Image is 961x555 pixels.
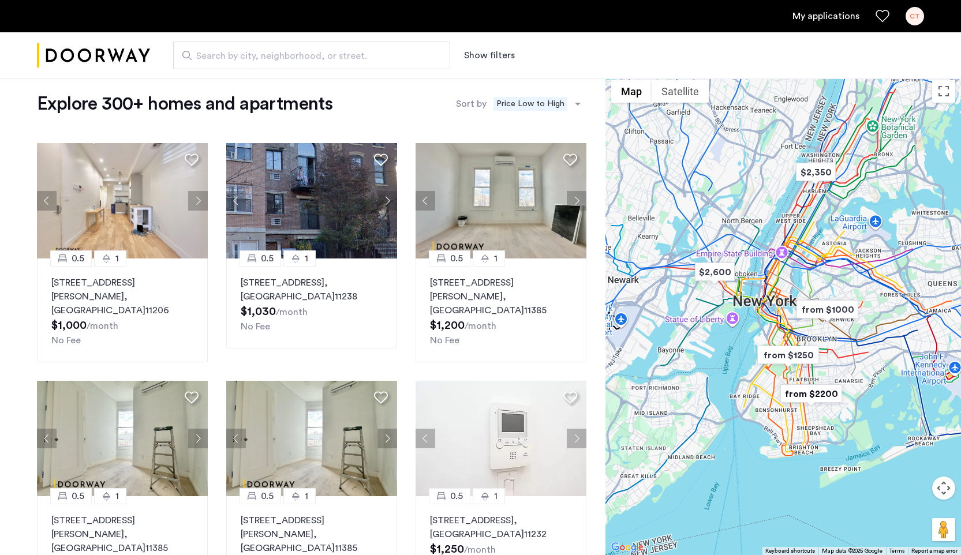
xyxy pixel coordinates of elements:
span: No Fee [241,322,270,331]
span: No Fee [51,336,81,345]
span: Map data ©2025 Google [822,548,883,554]
div: from $1000 [792,297,863,322]
a: Report a map error [911,547,958,555]
img: dc6efc1f-24ba-4395-9182-45437e21be9a_638900999956859002.jpeg [37,381,208,496]
span: 0.5 [450,252,463,265]
button: Next apartment [377,191,397,211]
span: 1 [115,252,119,265]
a: Terms (opens in new tab) [889,547,904,555]
span: 1 [494,252,498,265]
h1: Explore 300+ homes and apartments [37,92,332,115]
button: Previous apartment [37,191,57,211]
button: Next apartment [567,191,586,211]
div: $2,600 [690,259,739,285]
button: Map camera controls [932,477,955,500]
button: Show satellite imagery [652,80,709,103]
span: 1 [305,252,308,265]
span: $1,030 [241,306,276,317]
span: $1,200 [430,320,465,331]
a: Open this area in Google Maps (opens a new window) [608,540,646,555]
p: [STREET_ADDRESS][PERSON_NAME] 11206 [51,276,193,317]
button: Previous apartment [226,191,246,211]
a: My application [792,9,859,23]
span: 1 [305,489,308,503]
a: 0.51[STREET_ADDRESS][PERSON_NAME], [GEOGRAPHIC_DATA]11206No Fee [37,258,208,362]
a: 0.51[STREET_ADDRESS][PERSON_NAME], [GEOGRAPHIC_DATA]11385No Fee [416,258,586,362]
button: Keyboard shortcuts [765,547,815,555]
div: $2,350 [791,159,840,185]
p: [STREET_ADDRESS][PERSON_NAME] 11385 [51,513,193,555]
img: dc6efc1f-24ba-4395-9182-45437e21be9a_638901000470545504.jpeg [226,381,397,496]
span: Search by city, neighborhood, or street. [196,49,418,63]
button: Previous apartment [416,191,435,211]
button: Show street map [611,80,652,103]
input: Apartment Search [173,42,450,69]
button: Next apartment [188,429,208,448]
span: Price Low to High [493,97,567,111]
button: Previous apartment [416,429,435,448]
label: Sort by [456,97,487,111]
sub: /month [276,307,308,317]
span: No Fee [430,336,459,345]
p: [STREET_ADDRESS] 11232 [430,513,572,541]
span: $1,000 [51,320,87,331]
img: 2016_638548648347862152.jpeg [37,143,208,258]
img: 2016_638504363766452979.jpeg [226,143,397,258]
div: CT [906,7,924,25]
button: Next apartment [567,429,586,448]
sub: /month [87,321,118,331]
img: dc6efc1f-24ba-4395-9182-45437e21be9a_638900998856665862.jpeg [416,143,586,258]
div: from $1250 [753,342,824,368]
button: Next apartment [188,191,208,211]
sub: /month [464,545,496,554]
span: 0.5 [72,252,84,265]
span: 1 [494,489,498,503]
button: Drag Pegman onto the map to open Street View [932,518,955,541]
button: Previous apartment [226,429,246,448]
img: logo [37,34,150,77]
div: from $2200 [776,381,847,407]
span: 1 [115,489,119,503]
span: 0.5 [261,252,274,265]
img: Google [608,540,646,555]
a: 0.51[STREET_ADDRESS], [GEOGRAPHIC_DATA]11238No Fee [226,258,397,348]
button: Next apartment [377,429,397,448]
span: 0.5 [72,489,84,503]
sub: /month [465,321,496,331]
span: 0.5 [450,489,463,503]
img: 360ac8f6-4482-47b0-bc3d-3cb89b569d10_638711694509600753.jpeg [416,381,586,496]
p: [STREET_ADDRESS][PERSON_NAME] 11385 [241,513,383,555]
span: $1,250 [430,543,464,555]
p: [STREET_ADDRESS] 11238 [241,276,383,303]
span: 0.5 [261,489,274,503]
ng-select: sort-apartment [489,93,586,114]
button: Toggle fullscreen view [932,80,955,103]
a: Favorites [876,9,889,23]
p: [STREET_ADDRESS][PERSON_NAME] 11385 [430,276,572,317]
a: Cazamio logo [37,34,150,77]
button: Show or hide filters [464,48,515,62]
button: Previous apartment [37,429,57,448]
